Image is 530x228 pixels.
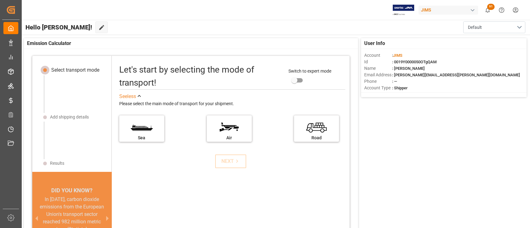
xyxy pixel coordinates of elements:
span: User Info [364,40,385,47]
div: JIMS [419,6,478,15]
div: Please select the main mode of transport for your shipment. [119,100,346,108]
span: : [PERSON_NAME] [392,66,425,71]
div: Road [297,135,336,141]
span: Account [364,52,392,59]
div: Sea [122,135,161,141]
span: 91 [487,4,495,10]
span: : Shipper [392,86,408,90]
span: Email Address [364,72,392,78]
span: Default [468,24,482,31]
div: Let's start by selecting the mode of transport! [119,63,282,89]
span: : [PERSON_NAME][EMAIL_ADDRESS][PERSON_NAME][DOMAIN_NAME] [392,73,520,77]
span: Id [364,59,392,65]
div: Select transport mode [51,66,99,74]
div: NEXT [221,158,240,165]
span: Name [364,65,392,72]
span: : — [392,79,397,84]
span: Account Type [364,85,392,91]
div: Results [50,160,64,167]
span: Phone [364,78,392,85]
span: Hello [PERSON_NAME]! [25,21,92,33]
button: show 91 new notifications [481,3,495,17]
span: Switch to expert mode [288,69,331,74]
div: Air [210,135,249,141]
img: Exertis%20JAM%20-%20Email%20Logo.jpg_1722504956.jpg [393,5,414,16]
div: DID YOU KNOW? [32,185,112,196]
span: JIMS [393,53,402,58]
button: Help Center [495,3,509,17]
div: See less [119,93,136,100]
button: JIMS [419,4,481,16]
button: open menu [463,21,525,33]
span: : 0019Y0000050OTgQAM [392,60,437,64]
div: Add shipping details [50,114,89,120]
span: Emission Calculator [27,40,71,47]
button: NEXT [215,154,246,168]
span: : [392,53,402,58]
